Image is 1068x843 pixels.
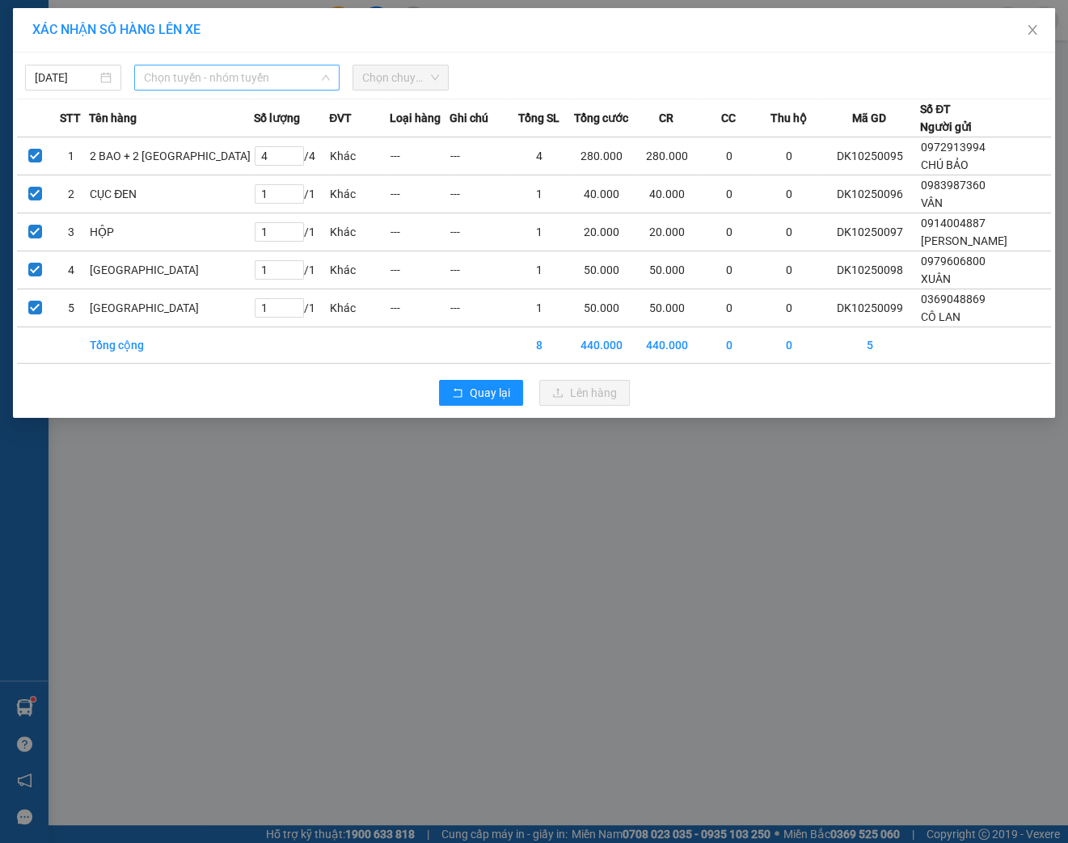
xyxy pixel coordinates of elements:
[32,22,201,37] span: XÁC NHẬN SỐ HÀNG LÊN XE
[1026,23,1039,36] span: close
[569,327,634,364] td: 440.000
[53,175,90,213] td: 2
[89,137,254,175] td: 2 BAO + 2 [GEOGRAPHIC_DATA]
[634,251,699,289] td: 50.000
[470,384,510,402] span: Quay lại
[569,175,634,213] td: 40.000
[759,289,819,327] td: 0
[254,137,330,175] td: / 4
[634,327,699,364] td: 440.000
[89,327,254,364] td: Tổng cộng
[539,380,630,406] button: uploadLên hàng
[254,289,330,327] td: / 1
[450,251,509,289] td: ---
[389,213,449,251] td: ---
[509,137,569,175] td: 4
[254,213,330,251] td: / 1
[329,137,389,175] td: Khác
[509,289,569,327] td: 1
[254,175,330,213] td: / 1
[14,70,143,92] div: 0369048869
[389,137,449,175] td: ---
[362,65,439,90] span: Chọn chuyến
[389,109,440,127] span: Loại hàng
[450,213,509,251] td: ---
[759,137,819,175] td: 0
[14,50,143,70] div: CÔ LAN
[634,175,699,213] td: 40.000
[819,137,920,175] td: DK10250095
[154,14,193,31] span: Nhận:
[509,251,569,289] td: 1
[389,289,449,327] td: ---
[53,289,90,327] td: 5
[759,175,819,213] td: 0
[770,109,807,127] span: Thu hộ
[53,251,90,289] td: 4
[389,251,449,289] td: ---
[699,175,759,213] td: 0
[659,109,673,127] span: CR
[12,102,146,121] div: 50.000
[819,175,920,213] td: DK10250096
[759,251,819,289] td: 0
[569,251,634,289] td: 50.000
[329,213,389,251] td: Khác
[921,234,1007,247] span: [PERSON_NAME]
[14,14,143,50] div: [PERSON_NAME]
[89,175,254,213] td: CỤC ĐEN
[89,213,254,251] td: HỘP
[569,289,634,327] td: 50.000
[35,69,97,86] input: 14/10/2025
[921,179,986,192] span: 0983987360
[389,175,449,213] td: ---
[920,100,972,136] div: Số ĐT Người gửi
[12,103,61,120] span: Đã thu :
[329,289,389,327] td: Khác
[699,251,759,289] td: 0
[852,109,886,127] span: Mã GD
[759,327,819,364] td: 0
[569,137,634,175] td: 280.000
[921,272,951,285] span: XUÂN
[819,289,920,327] td: DK10250099
[452,387,463,400] span: rollback
[254,109,300,127] span: Số lượng
[89,251,254,289] td: [GEOGRAPHIC_DATA]
[53,137,90,175] td: 1
[819,213,920,251] td: DK10250097
[759,213,819,251] td: 0
[509,327,569,364] td: 8
[154,14,284,50] div: [PERSON_NAME]
[329,251,389,289] td: Khác
[154,70,284,92] div: 0909633668
[450,289,509,327] td: ---
[509,175,569,213] td: 1
[634,137,699,175] td: 280.000
[921,255,986,268] span: 0979606800
[569,213,634,251] td: 20.000
[450,175,509,213] td: ---
[819,327,920,364] td: 5
[1010,8,1055,53] button: Close
[921,217,986,230] span: 0914004887
[721,109,736,127] span: CC
[329,109,352,127] span: ĐVT
[321,73,331,82] span: down
[921,141,986,154] span: 0972913994
[574,109,628,127] span: Tổng cước
[921,196,943,209] span: VÂN
[921,310,960,323] span: CÔ LAN
[634,213,699,251] td: 20.000
[699,327,759,364] td: 0
[14,14,39,31] span: Gửi:
[921,293,986,306] span: 0369048869
[518,109,559,127] span: Tổng SL
[154,50,284,70] div: LAN
[450,109,488,127] span: Ghi chú
[53,213,90,251] td: 3
[60,109,81,127] span: STT
[439,380,523,406] button: rollbackQuay lại
[699,289,759,327] td: 0
[699,213,759,251] td: 0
